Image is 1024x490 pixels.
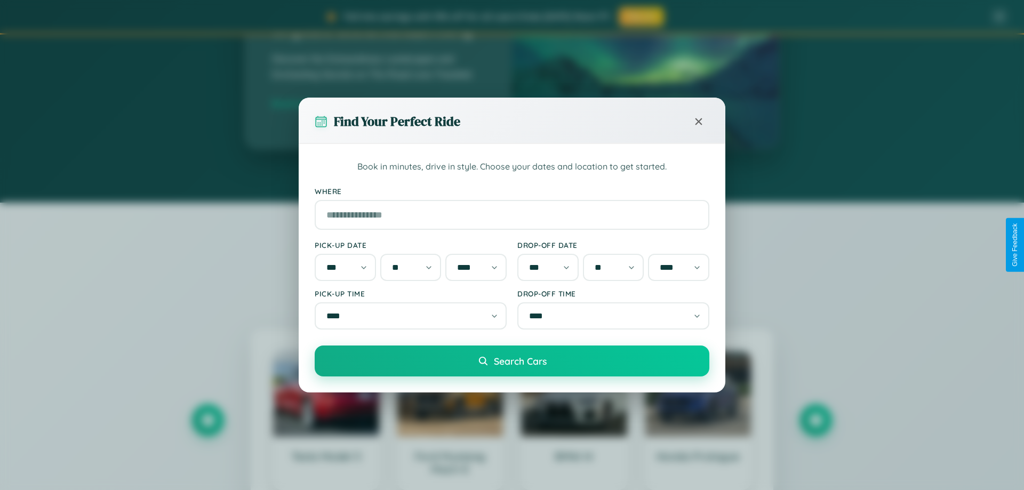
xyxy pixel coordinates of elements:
label: Where [315,187,709,196]
h3: Find Your Perfect Ride [334,113,460,130]
label: Drop-off Time [517,289,709,298]
label: Pick-up Time [315,289,507,298]
span: Search Cars [494,355,547,367]
p: Book in minutes, drive in style. Choose your dates and location to get started. [315,160,709,174]
label: Pick-up Date [315,240,507,250]
button: Search Cars [315,346,709,376]
label: Drop-off Date [517,240,709,250]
